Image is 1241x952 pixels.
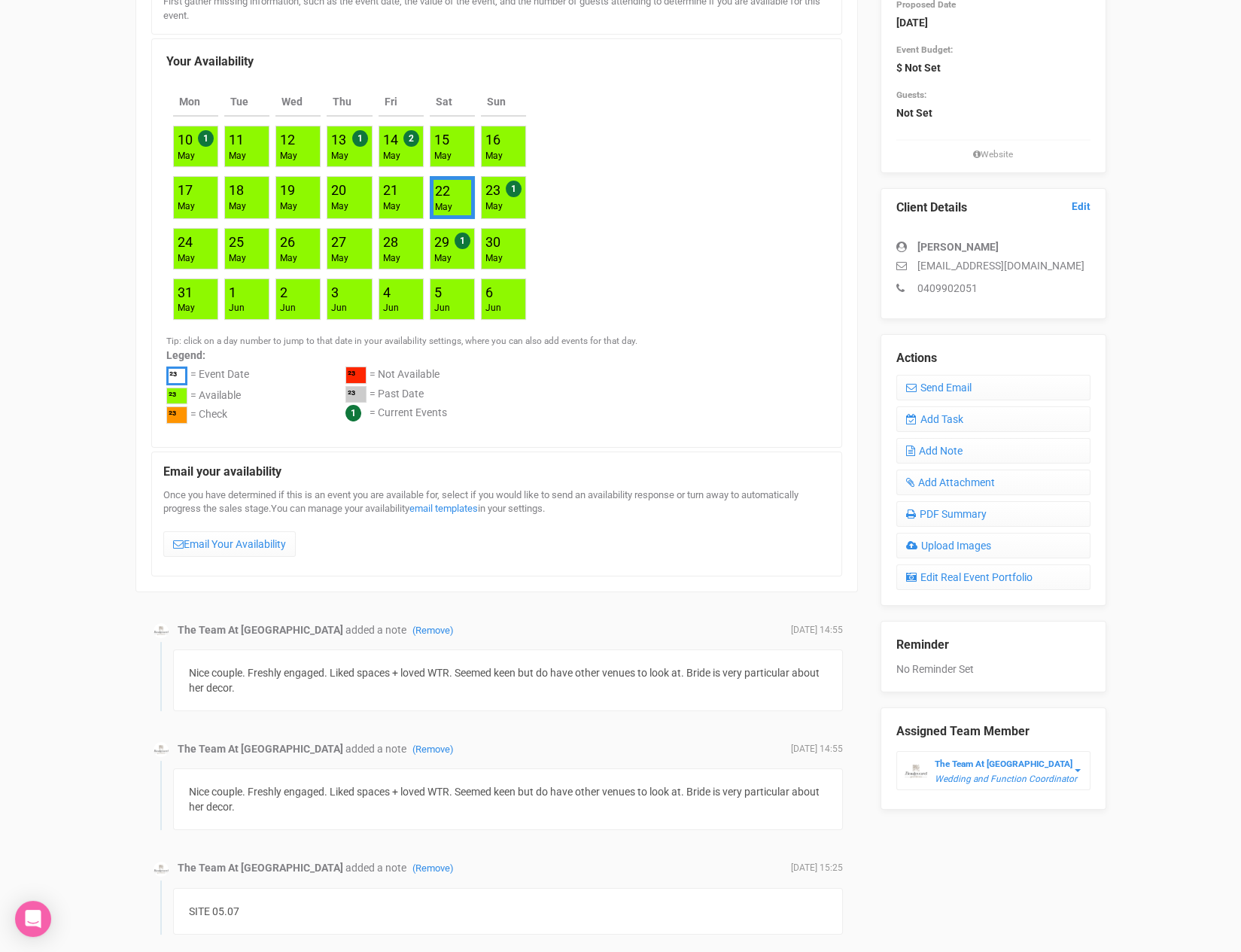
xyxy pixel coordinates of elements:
a: 21 [383,182,398,198]
div: May [178,252,195,265]
div: ²³ [166,406,187,424]
div: May [434,150,452,163]
a: 2 [280,284,287,300]
small: Tip: click on a day number to jump to that date in your availability settings, where you can also... [166,336,637,346]
a: Edit Real Event Portfolio [896,564,1090,590]
div: SITE 05.07 [173,888,843,935]
em: Wedding and Function Coordinator [935,774,1077,784]
div: May [435,201,452,214]
a: 29 [434,234,449,250]
div: May [280,150,297,163]
a: 31 [178,284,193,300]
div: Nice couple. Freshly engaged. Liked spaces + loved WTR. Seemed keen but do have other venues to l... [173,649,843,711]
span: 1 [506,181,522,197]
div: May [178,302,195,315]
a: Send Email [896,375,1090,400]
div: Jun [229,302,245,315]
a: Upload Images [896,533,1090,558]
div: No Reminder Set [896,622,1090,677]
strong: The Team At [GEOGRAPHIC_DATA] [178,743,343,755]
div: Jun [485,302,501,315]
p: [EMAIL_ADDRESS][DOMAIN_NAME] [896,258,1090,273]
th: Mon [173,88,218,117]
span: [DATE] 15:25 [791,862,843,874]
a: 16 [485,132,500,148]
th: Fri [379,88,424,117]
legend: Assigned Team Member [896,723,1090,741]
div: = Past Date [370,386,424,406]
a: 17 [178,182,193,198]
a: Add Note [896,438,1090,464]
div: ²³ [345,367,367,384]
a: 6 [485,284,493,300]
span: added a note [345,624,454,636]
a: Add Attachment [896,470,1090,495]
div: ²³ [166,388,187,405]
label: Legend: [166,348,827,363]
div: May [280,200,297,213]
a: 30 [485,234,500,250]
div: May [280,252,297,265]
a: Edit [1072,199,1090,214]
small: Website [896,148,1090,161]
th: Tue [224,88,269,117]
strong: $ Not Set [896,62,941,74]
a: (Remove) [412,625,454,636]
small: Guests: [896,90,926,100]
strong: [PERSON_NAME] [917,241,999,253]
div: ²³ [166,367,187,385]
p: 0409902051 [896,281,1090,296]
a: (Remove) [412,744,454,755]
span: [DATE] 14:55 [791,743,843,756]
th: Sun [481,88,526,117]
div: May [331,252,348,265]
a: 13 [331,132,346,148]
div: May [383,252,400,265]
legend: Email your availability [163,464,830,481]
img: BGLogo.jpg [154,742,169,757]
button: The Team At [GEOGRAPHIC_DATA] Wedding and Function Coordinator [896,751,1090,790]
a: 15 [434,132,449,148]
small: Event Budget: [896,44,953,55]
legend: Client Details [896,199,1090,217]
strong: The Team At [GEOGRAPHIC_DATA] [178,862,343,874]
span: added a note [345,862,454,874]
a: 1 [229,284,236,300]
div: May [331,150,348,163]
a: 11 [229,132,244,148]
a: (Remove) [412,862,454,874]
legend: Your Availability [166,53,827,71]
span: [DATE] 14:55 [791,624,843,637]
div: Jun [383,302,399,315]
div: May [383,150,400,163]
div: = Current Events [370,405,447,422]
span: 1 [198,130,214,147]
div: May [485,150,503,163]
span: 1 [345,405,361,421]
strong: The Team At [GEOGRAPHIC_DATA] [178,624,343,636]
div: May [229,150,246,163]
a: 18 [229,182,244,198]
strong: Not Set [896,107,932,119]
a: 5 [434,284,442,300]
img: BGLogo.jpg [154,623,169,638]
div: Open Intercom Messenger [15,901,51,937]
th: Sat [430,88,475,117]
div: = Available [190,388,241,407]
a: 4 [383,284,391,300]
a: 26 [280,234,295,250]
a: 14 [383,132,398,148]
a: 19 [280,182,295,198]
strong: [DATE] [896,17,928,29]
strong: The Team At [GEOGRAPHIC_DATA] [935,759,1072,769]
legend: Reminder [896,637,1090,654]
span: 1 [455,233,470,249]
div: May [178,200,195,213]
div: May [229,252,246,265]
div: ²³ [345,386,367,403]
legend: Actions [896,350,1090,367]
div: = Not Available [370,367,440,386]
div: May [485,252,503,265]
img: BGLogo.jpg [154,862,169,877]
div: May [434,252,452,265]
